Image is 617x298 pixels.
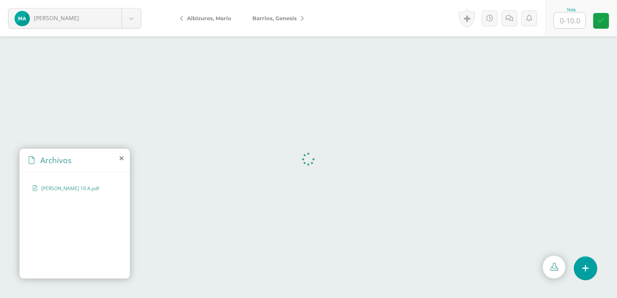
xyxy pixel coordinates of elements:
[120,155,124,162] i: close
[554,8,589,12] div: Nota
[174,8,242,28] a: Albizures, Mario
[8,8,141,28] a: [PERSON_NAME]
[252,15,297,21] span: Barrios, Genesis
[40,155,71,166] span: Archivos
[15,11,30,26] img: 1745e9d784d35581c9852efde11910fd.png
[34,14,79,22] span: [PERSON_NAME]
[554,13,586,28] input: 0-10.0
[242,8,310,28] a: Barrios, Genesis
[187,15,231,21] span: Albizures, Mario
[41,185,107,192] span: [PERSON_NAME] 10 A.pdf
